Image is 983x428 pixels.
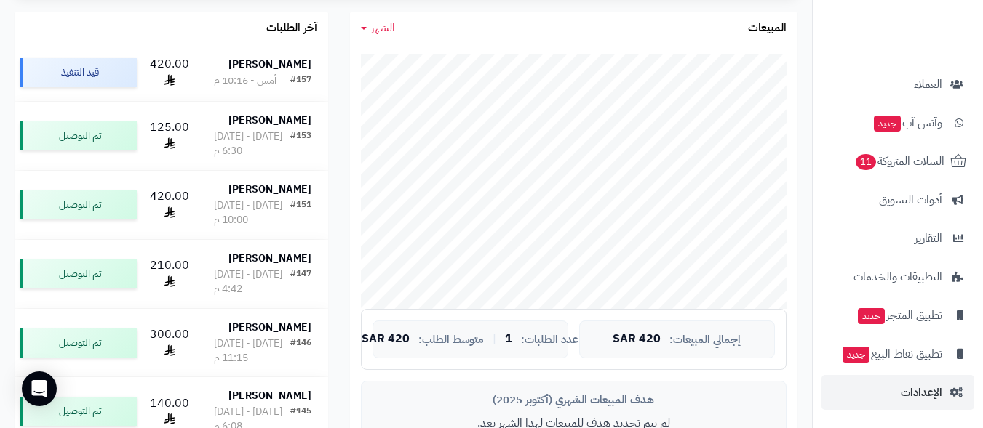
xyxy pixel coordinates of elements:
strong: [PERSON_NAME] [228,113,311,128]
span: وآتس آب [872,113,942,133]
strong: [PERSON_NAME] [228,388,311,403]
span: الشهر [371,19,395,36]
span: إجمالي المبيعات: [669,334,741,346]
td: 420.00 [143,44,197,101]
span: تطبيق نقاط البيع [841,344,942,364]
a: تطبيق نقاط البيعجديد [821,336,974,371]
a: السلات المتروكة11 [821,144,974,179]
div: تم التوصيل [20,328,137,358]
span: 1 [505,333,512,346]
a: تطبيق المتجرجديد [821,298,974,333]
span: تطبيق المتجر [856,305,942,326]
div: تم التوصيل [20,397,137,426]
span: 420 SAR [362,333,410,346]
div: أمس - 10:16 م [214,73,276,88]
td: 420.00 [143,171,197,239]
a: أدوات التسويق [821,182,974,217]
div: تم التوصيل [20,259,137,288]
a: التطبيقات والخدمات [821,259,974,294]
span: عدد الطلبات: [521,334,578,346]
span: متوسط الطلب: [418,334,484,346]
td: 210.00 [143,240,197,308]
td: 125.00 [143,102,197,170]
td: 300.00 [143,309,197,377]
div: #151 [290,198,311,227]
span: أدوات التسويق [879,190,942,210]
span: 11 [855,153,877,171]
img: logo-2.png [884,19,969,49]
span: التقارير [915,228,942,249]
span: التطبيقات والخدمات [853,267,942,287]
a: الشهر [361,20,395,36]
a: العملاء [821,67,974,102]
h3: آخر الطلبات [266,22,317,35]
span: جديد [843,347,869,363]
div: Open Intercom Messenger [22,371,57,406]
div: [DATE] - [DATE] 6:30 م [214,129,290,158]
div: [DATE] - [DATE] 10:00 م [214,198,290,227]
div: تم التوصيل [20,190,137,219]
a: التقارير [821,221,974,256]
span: السلات المتروكة [854,151,944,171]
span: | [493,334,496,344]
span: جديد [858,308,885,324]
a: وآتس آبجديد [821,105,974,140]
div: [DATE] - [DATE] 4:42 م [214,267,290,296]
h3: المبيعات [748,22,787,35]
span: جديد [874,116,901,132]
span: 420 SAR [613,333,661,346]
div: #146 [290,336,311,366]
strong: [PERSON_NAME] [228,251,311,266]
a: الإعدادات [821,375,974,410]
div: هدف المبيعات الشهري (أكتوبر 2025) [373,392,775,408]
strong: [PERSON_NAME] [228,320,311,335]
div: #153 [290,129,311,158]
div: قيد التنفيذ [20,58,137,87]
div: #157 [290,73,311,88]
div: #147 [290,267,311,296]
span: العملاء [914,74,942,94]
div: تم التوصيل [20,121,137,150]
strong: [PERSON_NAME] [228,182,311,197]
span: الإعدادات [901,382,942,403]
div: [DATE] - [DATE] 11:15 م [214,336,290,366]
strong: [PERSON_NAME] [228,57,311,72]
